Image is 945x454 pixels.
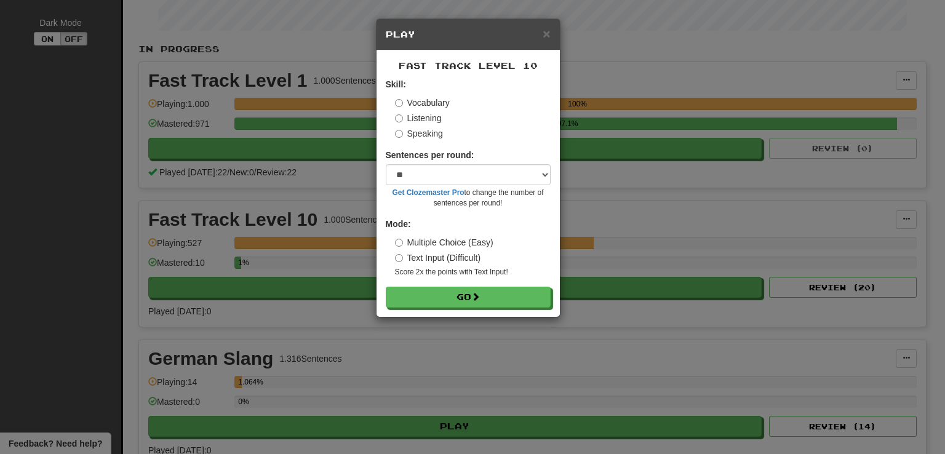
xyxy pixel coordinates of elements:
[395,236,493,249] label: Multiple Choice (Easy)
[395,254,403,262] input: Text Input (Difficult)
[395,97,450,109] label: Vocabulary
[386,28,551,41] h5: Play
[543,26,550,41] span: ×
[395,130,403,138] input: Speaking
[395,239,403,247] input: Multiple Choice (Easy)
[395,127,443,140] label: Speaking
[395,252,481,264] label: Text Input (Difficult)
[393,188,465,197] a: Get Clozemaster Pro
[395,114,403,122] input: Listening
[386,188,551,209] small: to change the number of sentences per round!
[395,99,403,107] input: Vocabulary
[386,287,551,308] button: Go
[395,112,442,124] label: Listening
[399,60,538,71] span: Fast Track Level 10
[386,79,406,89] strong: Skill:
[395,267,551,277] small: Score 2x the points with Text Input !
[386,149,474,161] label: Sentences per round:
[386,219,411,229] strong: Mode:
[543,27,550,40] button: Close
